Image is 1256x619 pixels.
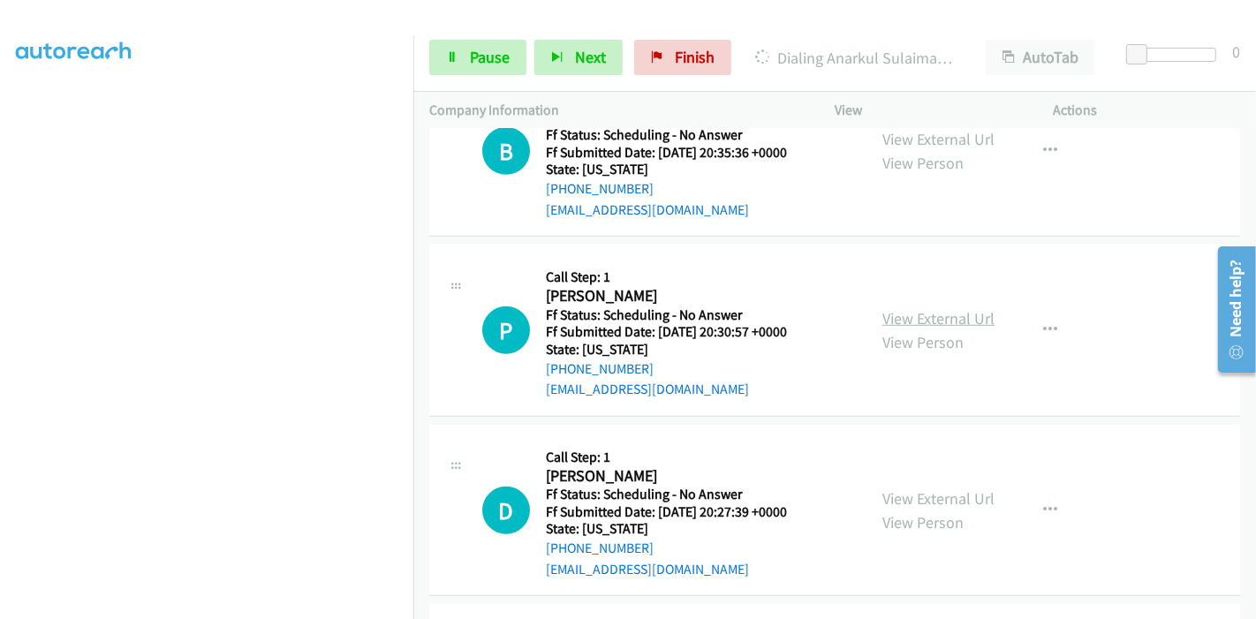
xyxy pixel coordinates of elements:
div: The call is yet to be attempted [482,487,530,534]
h1: P [482,306,530,354]
span: Finish [675,47,715,67]
h1: B [482,127,530,175]
div: Delay between calls (in seconds) [1135,48,1216,62]
a: [PHONE_NUMBER] [546,180,654,197]
h5: Call Step: 1 [546,449,809,466]
a: Pause [429,40,526,75]
h1: D [482,487,530,534]
a: View Person [882,332,964,352]
iframe: Resource Center [1206,239,1256,380]
a: View Person [882,153,964,173]
div: The call is yet to be attempted [482,127,530,175]
a: [EMAIL_ADDRESS][DOMAIN_NAME] [546,381,749,397]
div: The call is yet to be attempted [482,306,530,354]
p: Dialing Anarkul Sulaimanova [755,46,954,70]
button: Next [534,40,623,75]
button: AutoTab [986,40,1095,75]
a: View External Url [882,488,995,509]
h2: [PERSON_NAME] [546,286,809,306]
h5: Call Step: 1 [546,268,809,286]
a: View External Url [882,308,995,328]
div: 0 [1232,40,1240,64]
p: Company Information [429,100,803,121]
h5: Ff Submitted Date: [DATE] 20:27:39 +0000 [546,503,809,521]
h5: Ff Status: Scheduling - No Answer [546,486,809,503]
h5: State: [US_STATE] [546,341,809,359]
a: [PHONE_NUMBER] [546,540,654,556]
a: [EMAIL_ADDRESS][DOMAIN_NAME] [546,201,749,218]
span: Pause [470,47,510,67]
h5: State: [US_STATE] [546,520,809,538]
a: View Person [882,512,964,532]
h5: Ff Submitted Date: [DATE] 20:30:57 +0000 [546,323,809,341]
a: Finish [634,40,731,75]
h5: Ff Status: Scheduling - No Answer [546,126,809,144]
p: View [835,100,1022,121]
span: Next [575,47,606,67]
h5: State: [US_STATE] [546,161,809,178]
a: View External Url [882,129,995,149]
p: Actions [1054,100,1241,121]
h2: [PERSON_NAME] [546,466,809,487]
a: [EMAIL_ADDRESS][DOMAIN_NAME] [546,561,749,577]
h5: Ff Submitted Date: [DATE] 20:35:36 +0000 [546,144,809,162]
a: [PHONE_NUMBER] [546,360,654,377]
h5: Ff Status: Scheduling - No Answer [546,306,809,324]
